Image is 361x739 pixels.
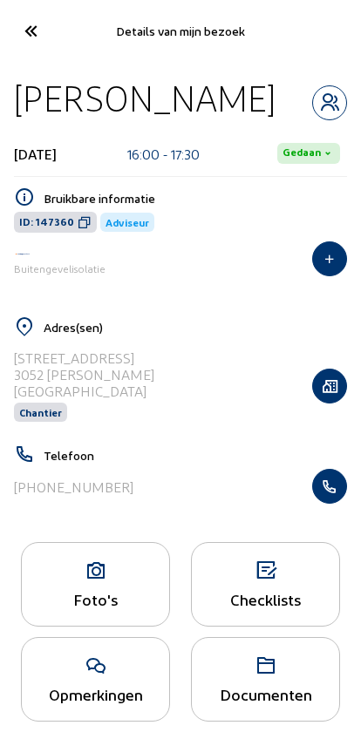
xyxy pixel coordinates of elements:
div: Details van mijn bezoek [60,24,301,38]
div: Checklists [192,590,339,608]
div: [GEOGRAPHIC_DATA] [14,383,154,399]
div: Documenten [192,685,339,703]
div: [STREET_ADDRESS] [14,349,154,366]
div: Opmerkingen [22,685,169,703]
h5: Bruikbare informatie [44,191,347,206]
div: 16:00 - 17:30 [127,146,200,162]
h5: Telefoon [44,448,347,463]
h5: Adres(sen) [44,320,347,335]
div: [DATE] [14,146,57,162]
div: [PERSON_NAME] [14,76,276,120]
span: Buitengevelisolatie [14,262,106,275]
span: Chantier [19,406,62,418]
img: Iso Protect [14,252,31,256]
div: [PHONE_NUMBER] [14,478,133,495]
div: Foto's [22,590,169,608]
span: ID: 147360 [19,215,74,229]
span: Gedaan [283,146,321,160]
div: 3052 [PERSON_NAME] [14,366,154,383]
span: Adviseur [106,216,149,228]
